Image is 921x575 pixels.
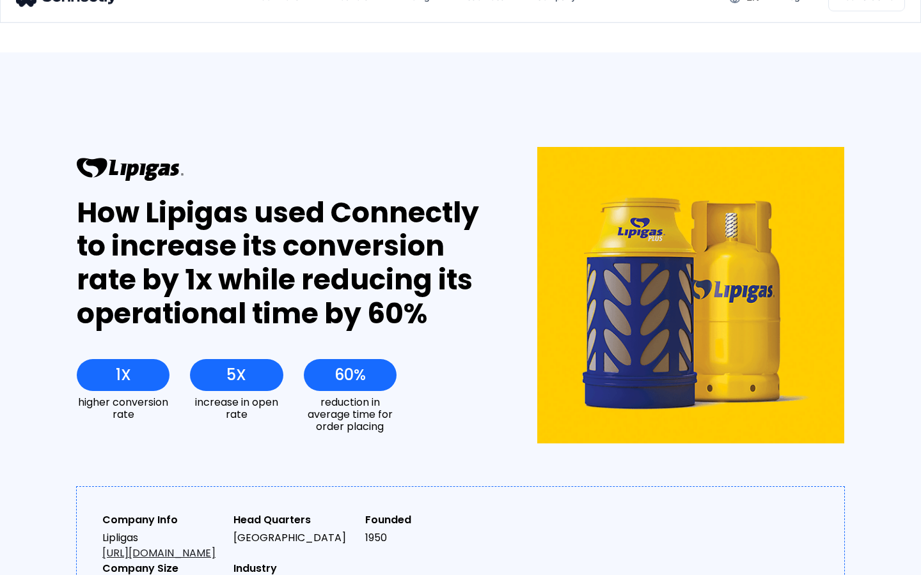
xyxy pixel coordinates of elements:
div: increase in open rate [190,396,283,420]
div: Founded [365,512,486,528]
aside: Language selected: English [13,553,77,571]
ul: Language list [26,553,77,571]
div: 60% [335,366,366,384]
a: [URL][DOMAIN_NAME] [102,546,216,560]
div: [GEOGRAPHIC_DATA] [233,530,354,546]
div: 1950 [365,530,486,546]
div: How Lipigas used Connectly to increase its conversion rate by 1x while reducing its operational t... [77,196,491,331]
div: reduction in average time for order placing [304,396,397,433]
div: higher conversion rate [77,396,169,420]
div: Lipligas [102,530,223,561]
div: 1X [116,366,131,384]
div: 5X [226,366,246,384]
div: Company Info [102,512,223,528]
div: Head Quarters [233,512,354,528]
